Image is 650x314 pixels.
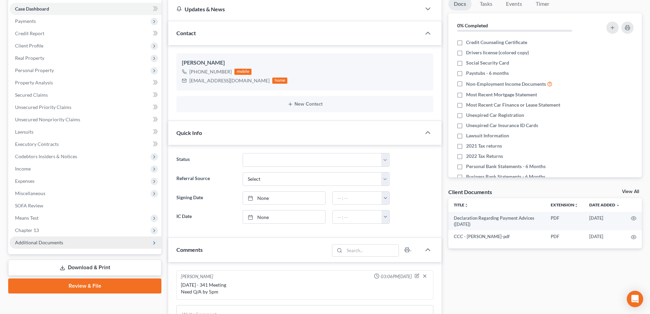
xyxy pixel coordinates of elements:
[10,3,161,15] a: Case Dashboard
[8,278,161,293] a: Review & File
[584,212,625,231] td: [DATE]
[173,172,239,186] label: Referral Source
[15,117,80,122] span: Unsecured Nonpriority Claims
[466,81,546,87] span: Non-Employment Income Documents
[466,173,545,180] span: Business Bank Statements - 6 Months
[448,188,492,195] div: Client Documents
[173,210,239,224] label: IC Date
[381,273,412,280] span: 03:06PM[DATE]
[15,30,44,36] span: Credit Report
[173,153,239,167] label: Status
[545,230,584,243] td: PDF
[272,78,287,84] div: home
[15,215,39,221] span: Means Test
[15,104,71,110] span: Unsecured Priority Claims
[616,203,620,207] i: expand_more
[8,260,161,276] a: Download & Print
[15,129,33,135] span: Lawsuits
[466,132,509,139] span: Lawsuit Information
[466,112,524,119] span: Unexpired Car Registration
[15,55,44,61] span: Real Property
[15,141,59,147] span: Executory Contracts
[181,273,213,280] div: [PERSON_NAME]
[466,163,546,170] span: Personal Bank Statements - 6 Months
[466,122,538,129] span: Unexpired Car Insurance ID Cards
[176,5,413,13] div: Updates & News
[182,59,428,67] div: [PERSON_NAME]
[627,291,643,307] div: Open Intercom Messenger
[15,190,45,196] span: Miscellaneous
[10,27,161,40] a: Credit Report
[15,6,49,12] span: Case Dashboard
[176,30,196,36] span: Contact
[464,203,468,207] i: unfold_more
[448,230,545,243] td: CCC - [PERSON_NAME]-pdf
[466,101,560,108] span: Most Recent Car Finance or Lease Statement
[457,23,488,28] strong: 0% Completed
[466,59,509,66] span: Social Security Card
[243,192,325,205] a: None
[243,210,325,223] a: None
[589,202,620,207] a: Date Added expand_more
[584,230,625,243] td: [DATE]
[15,178,34,184] span: Expenses
[15,67,54,73] span: Personal Property
[189,77,270,84] div: [EMAIL_ADDRESS][DOMAIN_NAME]
[10,77,161,89] a: Property Analysis
[454,202,468,207] a: Titleunfold_more
[345,245,399,256] input: Search...
[15,203,43,208] span: SOFA Review
[10,200,161,212] a: SOFA Review
[333,192,382,205] input: -- : --
[466,70,509,77] span: Paystubs - 6 months
[333,210,382,223] input: -- : --
[173,191,239,205] label: Signing Date
[10,101,161,113] a: Unsecured Priority Claims
[182,101,428,107] button: New Contact
[181,282,429,295] div: [DATE] - 341 Meeting Need Q/A by 5pm
[551,202,578,207] a: Extensionunfold_more
[15,92,48,98] span: Secured Claims
[189,68,232,75] div: [PHONE_NUMBER]
[574,203,578,207] i: unfold_more
[545,212,584,231] td: PDF
[15,227,39,233] span: Chapter 13
[10,138,161,150] a: Executory Contracts
[15,153,77,159] span: Codebtors Insiders & Notices
[15,80,53,85] span: Property Analysis
[466,39,527,46] span: Credit Counseling Certificate
[15,240,63,245] span: Additional Documents
[15,18,36,24] span: Payments
[176,129,202,136] span: Quick Info
[622,189,639,194] a: View All
[176,246,203,253] span: Comments
[466,142,502,149] span: 2021 Tax returns
[15,166,31,172] span: Income
[234,69,251,75] div: mobile
[15,43,43,49] span: Client Profile
[10,89,161,101] a: Secured Claims
[466,49,529,56] span: Drivers license (colored copy)
[466,91,537,98] span: Most Recent Mortgage Statement
[10,113,161,126] a: Unsecured Nonpriority Claims
[448,212,545,231] td: Declaration Regarding Payment Advices ([DATE])
[466,153,503,160] span: 2022 Tax Returns
[10,126,161,138] a: Lawsuits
